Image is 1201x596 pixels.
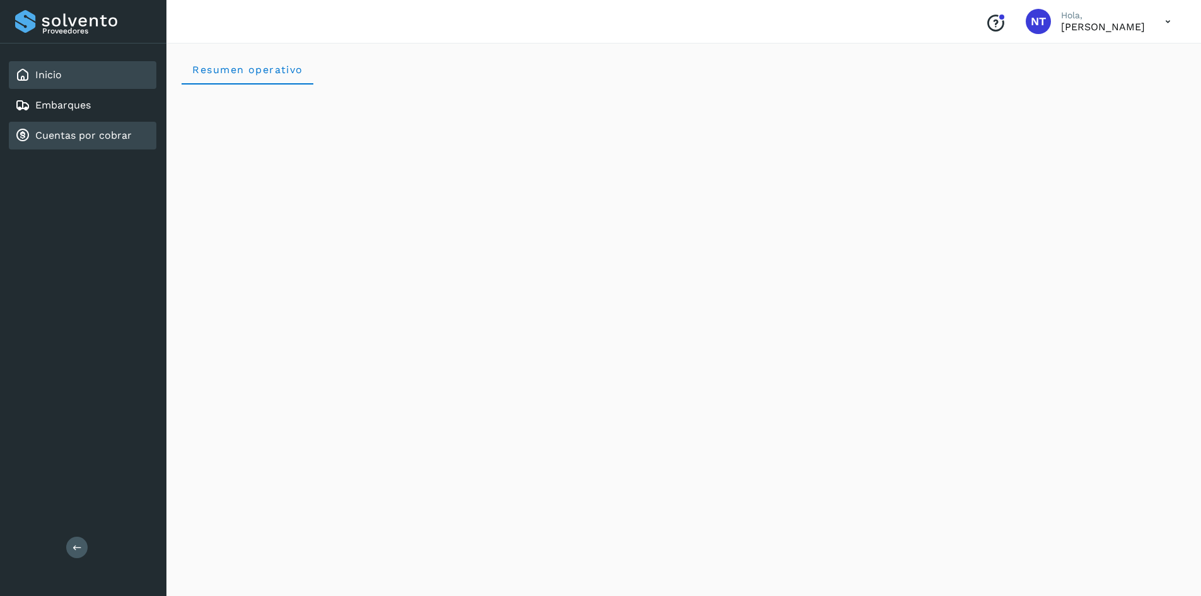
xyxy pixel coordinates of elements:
p: Proveedores [42,26,151,35]
a: Cuentas por cobrar [35,129,132,141]
div: Inicio [9,61,156,89]
p: Hola, [1061,10,1145,21]
span: Resumen operativo [192,64,303,76]
div: Cuentas por cobrar [9,122,156,149]
a: Inicio [35,69,62,81]
div: Embarques [9,91,156,119]
p: Norberto Tula Tepo [1061,21,1145,33]
a: Embarques [35,99,91,111]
